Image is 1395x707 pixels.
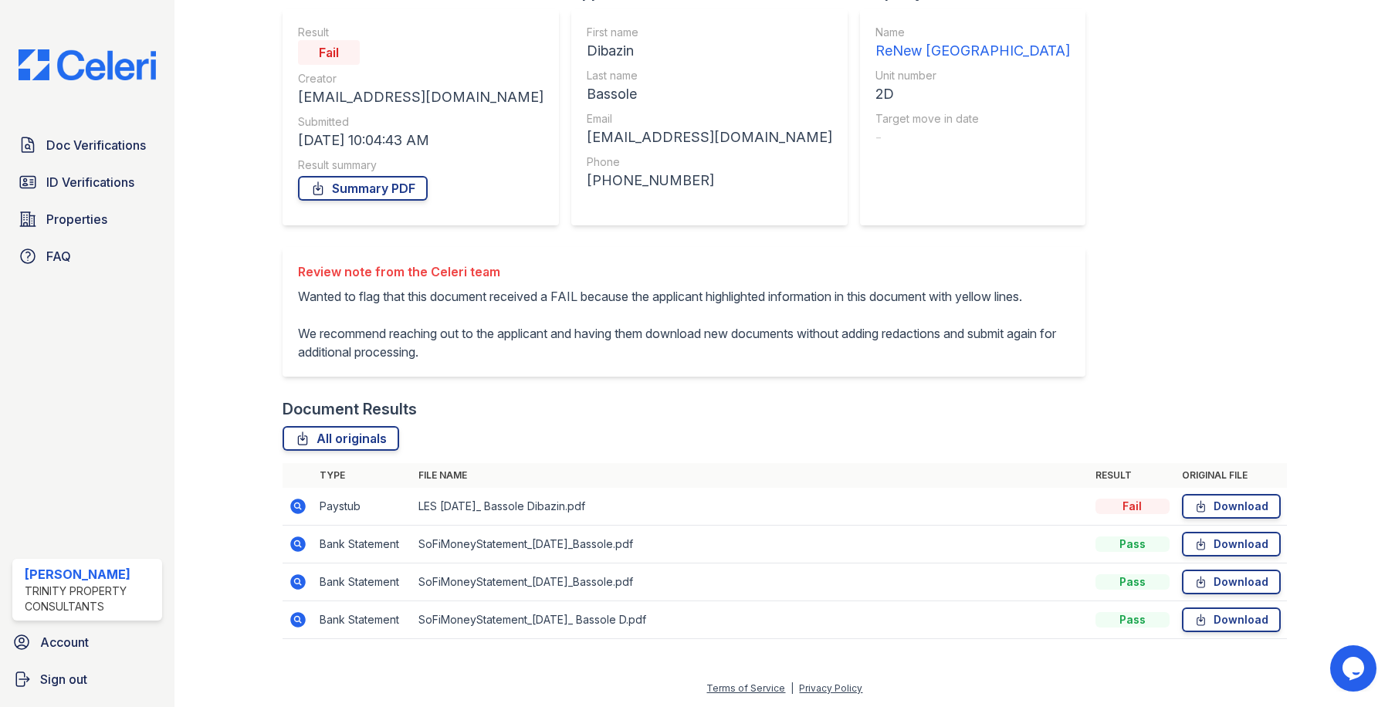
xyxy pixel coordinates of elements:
[298,262,1070,281] div: Review note from the Celeri team
[412,563,1089,601] td: SoFiMoneyStatement_[DATE]_Bassole.pdf
[1176,463,1287,488] th: Original file
[1182,607,1281,632] a: Download
[1095,612,1170,628] div: Pass
[46,136,146,154] span: Doc Verifications
[412,463,1089,488] th: File name
[1330,645,1380,692] iframe: chat widget
[412,488,1089,526] td: LES [DATE]_ Bassole Dibazin.pdf
[706,682,785,694] a: Terms of Service
[298,176,428,201] a: Summary PDF
[875,25,1070,62] a: Name ReNew [GEOGRAPHIC_DATA]
[587,154,832,170] div: Phone
[298,71,543,86] div: Creator
[875,127,1070,148] div: -
[791,682,794,694] div: |
[587,83,832,105] div: Bassole
[298,114,543,130] div: Submitted
[12,130,162,161] a: Doc Verifications
[12,204,162,235] a: Properties
[298,86,543,108] div: [EMAIL_ADDRESS][DOMAIN_NAME]
[587,170,832,191] div: [PHONE_NUMBER]
[1089,463,1176,488] th: Result
[313,601,412,639] td: Bank Statement
[6,664,168,695] a: Sign out
[313,488,412,526] td: Paystub
[875,83,1070,105] div: 2D
[6,627,168,658] a: Account
[313,563,412,601] td: Bank Statement
[40,670,87,688] span: Sign out
[587,40,832,62] div: Dibazin
[298,40,360,65] div: Fail
[875,40,1070,62] div: ReNew [GEOGRAPHIC_DATA]
[587,68,832,83] div: Last name
[1182,494,1281,519] a: Download
[587,111,832,127] div: Email
[313,526,412,563] td: Bank Statement
[1095,499,1170,514] div: Fail
[875,25,1070,40] div: Name
[412,526,1089,563] td: SoFiMoneyStatement_[DATE]_Bassole.pdf
[46,247,71,266] span: FAQ
[46,173,134,191] span: ID Verifications
[1182,570,1281,594] a: Download
[25,565,156,584] div: [PERSON_NAME]
[587,127,832,148] div: [EMAIL_ADDRESS][DOMAIN_NAME]
[283,398,417,420] div: Document Results
[1182,532,1281,556] a: Download
[12,167,162,198] a: ID Verifications
[587,25,832,40] div: First name
[6,49,168,80] img: CE_Logo_Blue-a8612792a0a2168367f1c8372b55b34899dd931a85d93a1a3d3e32e68fde9ad4.png
[46,210,107,228] span: Properties
[298,287,1070,361] p: Wanted to flag that this document received a FAIL because the applicant highlighted information i...
[412,601,1089,639] td: SoFiMoneyStatement_[DATE]_ Bassole D.pdf
[875,111,1070,127] div: Target move in date
[298,25,543,40] div: Result
[875,68,1070,83] div: Unit number
[12,241,162,272] a: FAQ
[799,682,862,694] a: Privacy Policy
[298,130,543,151] div: [DATE] 10:04:43 AM
[283,426,399,451] a: All originals
[298,157,543,173] div: Result summary
[1095,574,1170,590] div: Pass
[313,463,412,488] th: Type
[25,584,156,614] div: Trinity Property Consultants
[40,633,89,651] span: Account
[1095,536,1170,552] div: Pass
